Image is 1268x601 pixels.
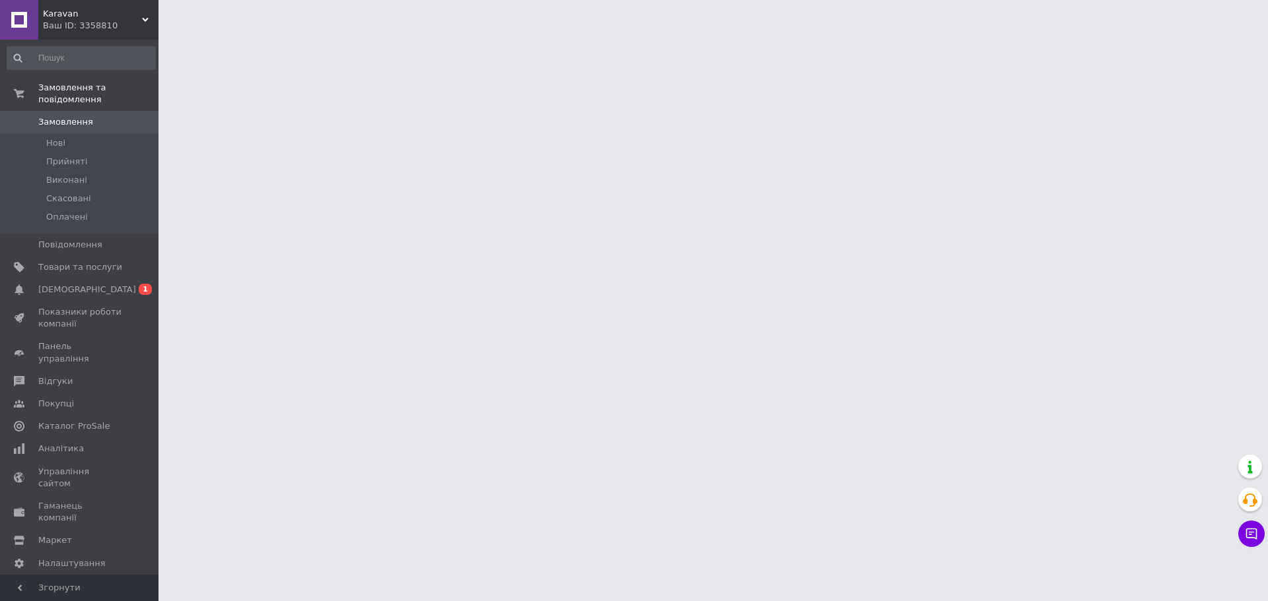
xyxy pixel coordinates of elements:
[46,137,65,149] span: Нові
[38,340,122,364] span: Панель управління
[38,420,110,432] span: Каталог ProSale
[38,398,74,410] span: Покупці
[46,174,87,186] span: Виконані
[46,211,88,223] span: Оплачені
[139,284,152,295] span: 1
[1238,521,1265,547] button: Чат з покупцем
[38,261,122,273] span: Товари та послуги
[46,156,87,168] span: Прийняті
[43,8,142,20] span: Karavan
[38,443,84,455] span: Аналітика
[38,284,136,296] span: [DEMOGRAPHIC_DATA]
[38,557,106,569] span: Налаштування
[38,239,102,251] span: Повідомлення
[38,534,72,546] span: Маркет
[7,46,156,70] input: Пошук
[43,20,158,32] div: Ваш ID: 3358810
[38,466,122,490] span: Управління сайтом
[38,116,93,128] span: Замовлення
[38,375,73,387] span: Відгуки
[38,82,158,106] span: Замовлення та повідомлення
[38,306,122,330] span: Показники роботи компанії
[38,500,122,524] span: Гаманець компанії
[46,193,91,205] span: Скасовані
